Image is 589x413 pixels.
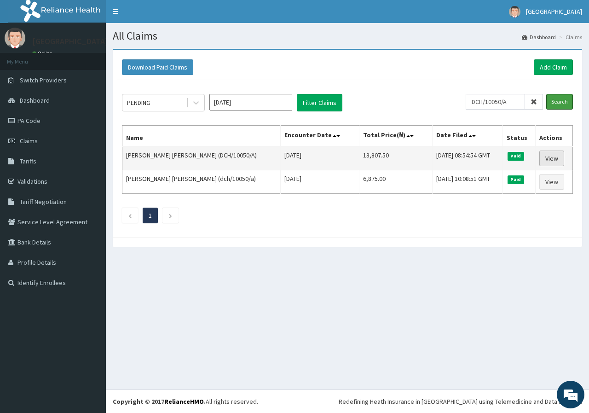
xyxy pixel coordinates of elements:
button: Download Paid Claims [122,59,193,75]
img: User Image [5,28,25,48]
th: Total Price(₦) [359,126,433,147]
a: Add Claim [534,59,573,75]
span: Claims [20,137,38,145]
input: Select Month and Year [209,94,292,111]
input: Search by HMO ID [466,94,525,110]
th: Date Filed [432,126,502,147]
a: Next page [168,211,173,220]
td: [DATE] [280,170,359,194]
th: Actions [535,126,572,147]
td: [DATE] 10:08:51 GMT [432,170,502,194]
td: [PERSON_NAME] [PERSON_NAME] (DCH/10050/A) [122,146,281,170]
a: View [539,151,564,166]
span: Tariffs [20,157,36,165]
input: Search [546,94,573,110]
div: Minimize live chat window [151,5,173,27]
td: 13,807.50 [359,146,433,170]
span: [GEOGRAPHIC_DATA] [526,7,582,16]
a: Online [32,50,54,57]
div: Chat with us now [48,52,155,64]
li: Claims [557,33,582,41]
span: Switch Providers [20,76,67,84]
strong: Copyright © 2017 . [113,397,206,406]
th: Status [503,126,536,147]
span: Paid [508,175,524,184]
span: Paid [508,152,524,160]
a: View [539,174,564,190]
span: Dashboard [20,96,50,105]
a: Previous page [128,211,132,220]
img: User Image [509,6,520,17]
p: [GEOGRAPHIC_DATA] [32,37,108,46]
a: Page 1 is your current page [149,211,152,220]
span: Tariff Negotiation [20,198,67,206]
th: Name [122,126,281,147]
th: Encounter Date [280,126,359,147]
a: RelianceHMO [164,397,204,406]
textarea: Type your message and hit 'Enter' [5,251,175,284]
footer: All rights reserved. [106,390,589,413]
h1: All Claims [113,30,582,42]
img: d_794563401_company_1708531726252_794563401 [17,46,37,69]
span: We're online! [53,116,127,209]
div: Redefining Heath Insurance in [GEOGRAPHIC_DATA] using Telemedicine and Data Science! [339,397,582,406]
div: PENDING [127,98,150,107]
button: Filter Claims [297,94,342,111]
td: 6,875.00 [359,170,433,194]
a: Dashboard [522,33,556,41]
td: [PERSON_NAME] [PERSON_NAME] (dch/10050/a) [122,170,281,194]
td: [DATE] [280,146,359,170]
td: [DATE] 08:54:54 GMT [432,146,502,170]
